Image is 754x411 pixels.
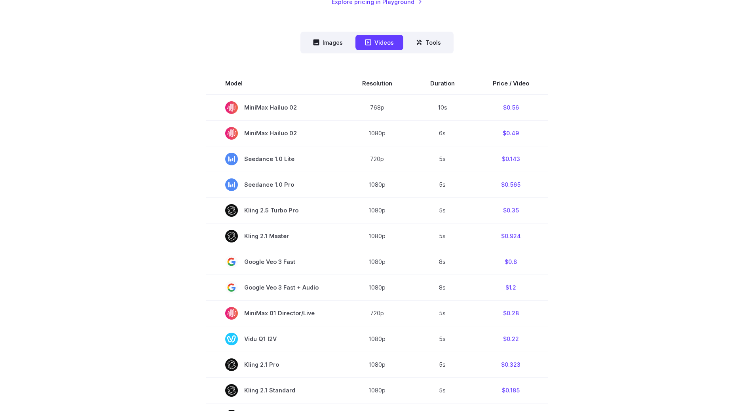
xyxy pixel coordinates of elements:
[225,101,324,114] span: MiniMax Hailuo 02
[411,197,474,223] td: 5s
[343,249,411,275] td: 1080p
[225,153,324,165] span: Seedance 1.0 Lite
[474,249,548,275] td: $0.8
[225,358,324,371] span: Kling 2.1 Pro
[343,146,411,172] td: 720p
[411,352,474,377] td: 5s
[474,95,548,121] td: $0.56
[474,326,548,352] td: $0.22
[225,256,324,268] span: Google Veo 3 Fast
[225,127,324,140] span: MiniMax Hailuo 02
[225,204,324,217] span: Kling 2.5 Turbo Pro
[225,230,324,242] span: Kling 2.1 Master
[411,223,474,249] td: 5s
[343,172,411,197] td: 1080p
[411,275,474,300] td: 8s
[343,72,411,95] th: Resolution
[225,281,324,294] span: Google Veo 3 Fast + Audio
[343,120,411,146] td: 1080p
[343,275,411,300] td: 1080p
[474,377,548,403] td: $0.185
[411,249,474,275] td: 8s
[411,300,474,326] td: 5s
[225,333,324,345] span: Vidu Q1 I2V
[411,172,474,197] td: 5s
[411,326,474,352] td: 5s
[474,275,548,300] td: $1.2
[411,120,474,146] td: 6s
[474,120,548,146] td: $0.49
[225,307,324,320] span: MiniMax 01 Director/Live
[225,178,324,191] span: Seedance 1.0 Pro
[411,72,474,95] th: Duration
[343,352,411,377] td: 1080p
[411,146,474,172] td: 5s
[343,223,411,249] td: 1080p
[474,300,548,326] td: $0.28
[343,300,411,326] td: 720p
[343,197,411,223] td: 1080p
[474,172,548,197] td: $0.565
[474,197,548,223] td: $0.35
[406,35,450,50] button: Tools
[343,377,411,403] td: 1080p
[355,35,403,50] button: Videos
[474,223,548,249] td: $0.924
[474,72,548,95] th: Price / Video
[343,326,411,352] td: 1080p
[411,377,474,403] td: 5s
[343,95,411,121] td: 768p
[304,35,352,50] button: Images
[411,95,474,121] td: 10s
[474,146,548,172] td: $0.143
[474,352,548,377] td: $0.323
[225,384,324,397] span: Kling 2.1 Standard
[206,72,343,95] th: Model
